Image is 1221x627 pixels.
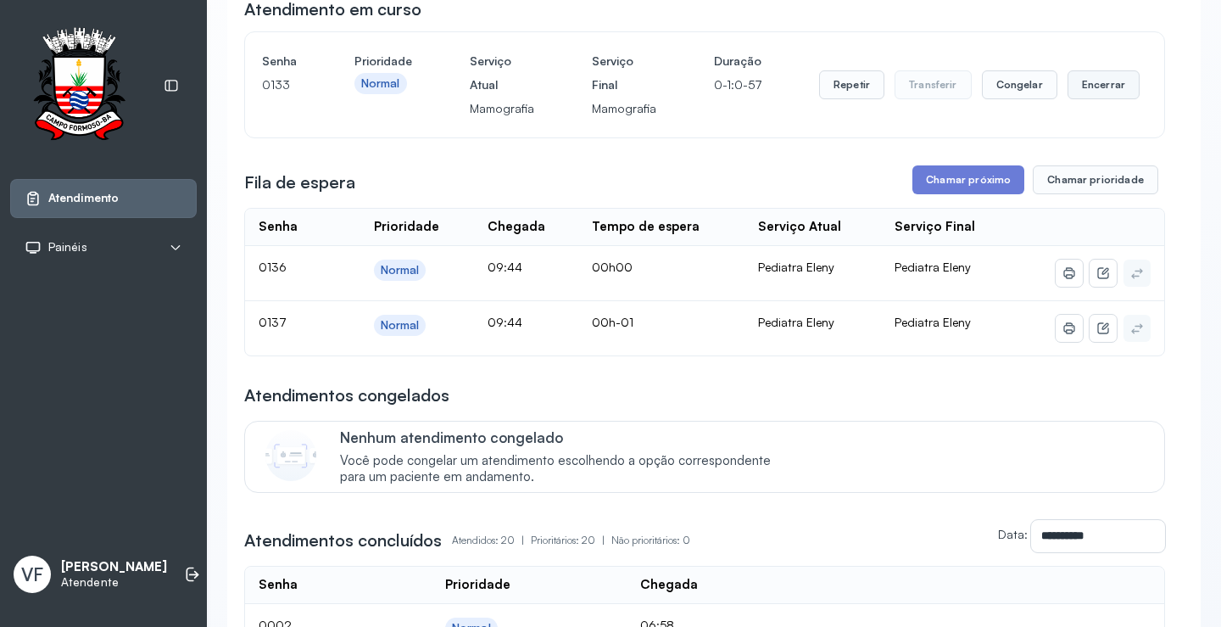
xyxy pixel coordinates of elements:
[445,577,510,593] div: Prioridade
[488,260,522,274] span: 09:44
[25,190,182,207] a: Atendimento
[488,315,522,329] span: 09:44
[452,529,531,552] p: Atendidos: 20
[531,529,611,552] p: Prioritários: 20
[381,318,420,333] div: Normal
[895,260,971,274] span: Pediatra Eleny
[61,559,167,575] p: [PERSON_NAME]
[244,529,442,552] h3: Atendimentos concluídos
[340,453,789,485] span: Você pode congelar um atendimento escolhendo a opção correspondente para um paciente em andamento.
[758,219,841,235] div: Serviço Atual
[982,70,1057,99] button: Congelar
[1033,165,1158,194] button: Chamar prioridade
[758,260,867,275] div: Pediatra Eleny
[912,165,1024,194] button: Chamar próximo
[265,430,316,481] img: Imagem de CalloutCard
[259,577,298,593] div: Senha
[758,315,867,330] div: Pediatra Eleny
[374,219,439,235] div: Prioridade
[259,260,287,274] span: 0136
[592,219,700,235] div: Tempo de espera
[488,219,545,235] div: Chegada
[895,219,975,235] div: Serviço Final
[998,527,1028,541] label: Data:
[611,529,690,552] p: Não prioritários: 0
[895,70,972,99] button: Transferir
[48,240,87,255] span: Painéis
[602,534,605,546] span: |
[244,383,449,407] h3: Atendimentos congelados
[340,428,789,446] p: Nenhum atendimento congelado
[61,575,167,590] p: Atendente
[640,577,698,593] div: Chegada
[470,97,534,120] p: Mamografia
[262,73,297,97] p: 0133
[714,73,761,97] p: 0-1:0-57
[521,534,524,546] span: |
[592,97,656,120] p: Mamografia
[354,49,412,73] h4: Prioridade
[18,27,140,145] img: Logotipo do estabelecimento
[1068,70,1140,99] button: Encerrar
[470,49,534,97] h4: Serviço Atual
[48,191,119,205] span: Atendimento
[361,76,400,91] div: Normal
[262,49,297,73] h4: Senha
[259,315,287,329] span: 0137
[714,49,761,73] h4: Duração
[895,315,971,329] span: Pediatra Eleny
[592,49,656,97] h4: Serviço Final
[259,219,298,235] div: Senha
[592,315,633,329] span: 00h-01
[819,70,884,99] button: Repetir
[592,260,633,274] span: 00h00
[244,171,355,194] h3: Fila de espera
[381,263,420,277] div: Normal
